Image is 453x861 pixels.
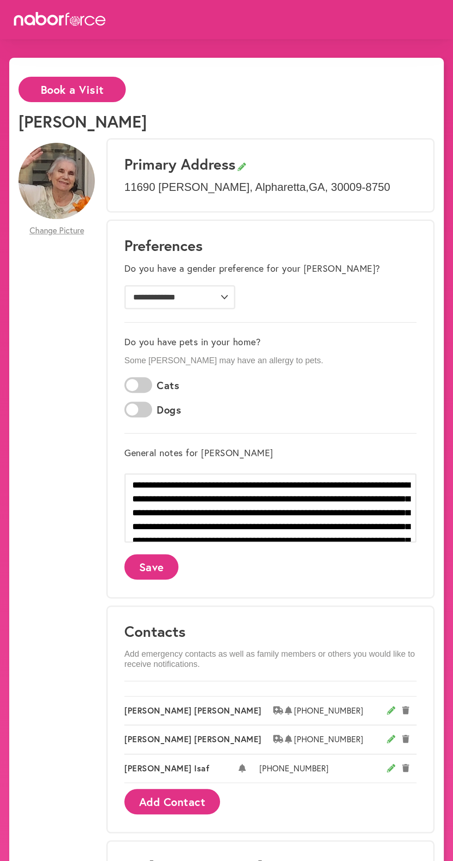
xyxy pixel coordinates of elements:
label: Do you have pets in your home? [124,336,261,348]
span: [PHONE_NUMBER] [259,763,387,774]
span: [PHONE_NUMBER] [294,706,387,716]
span: [PERSON_NAME] [PERSON_NAME] [124,734,273,745]
p: 11690 [PERSON_NAME] , Alpharetta , GA , 30009-8750 [124,181,416,194]
span: [PERSON_NAME] [PERSON_NAME] [124,706,273,716]
p: Some [PERSON_NAME] may have an allergy to pets. [124,356,416,366]
label: Dogs [157,404,181,416]
span: [PHONE_NUMBER] [294,734,387,745]
button: Book a Visit [18,77,126,102]
label: Cats [157,379,179,391]
span: Change Picture [30,226,84,236]
button: Add Contact [124,789,220,814]
h1: Preferences [124,237,416,254]
label: General notes for [PERSON_NAME] [124,447,273,458]
h3: Primary Address [124,155,416,173]
a: Book a Visit [18,87,126,96]
p: Add emergency contacts as well as family members or others you would like to receive notifications. [124,649,416,669]
label: Do you have a gender preference for your [PERSON_NAME]? [124,263,380,274]
img: lLx1PYViTfqQPzsPUf0E [18,143,95,219]
span: [PERSON_NAME] Isaf [124,763,239,774]
button: Save [124,554,178,580]
h1: [PERSON_NAME] [18,111,147,131]
h3: Contacts [124,623,416,640]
